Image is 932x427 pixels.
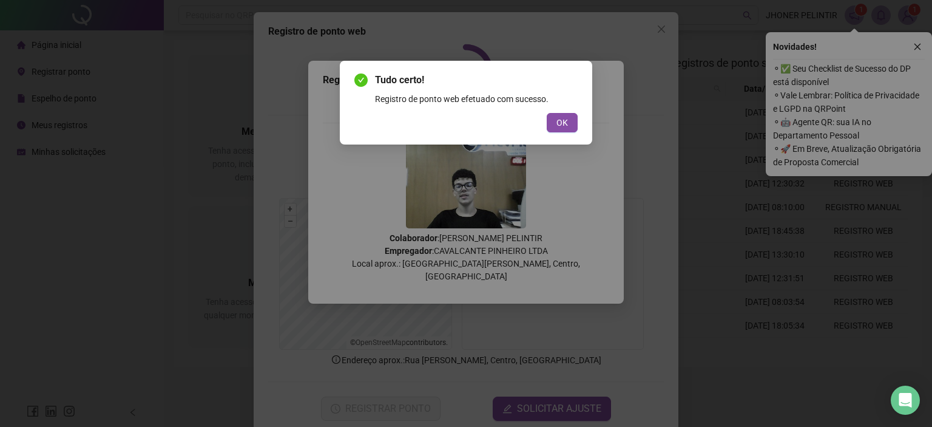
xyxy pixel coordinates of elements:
[375,92,578,106] div: Registro de ponto web efetuado com sucesso.
[891,386,920,415] div: Open Intercom Messenger
[354,73,368,87] span: check-circle
[375,73,578,87] span: Tudo certo!
[547,113,578,132] button: OK
[556,116,568,129] span: OK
